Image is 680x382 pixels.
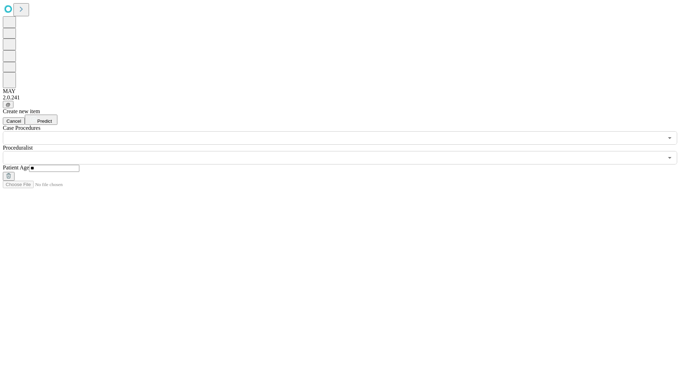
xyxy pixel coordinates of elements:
span: Scheduled Procedure [3,125,40,131]
button: Open [665,133,675,143]
button: Cancel [3,117,25,125]
button: Open [665,153,675,163]
span: Patient Age [3,164,29,170]
div: 2.0.241 [3,94,677,101]
span: Predict [37,118,52,124]
span: Create new item [3,108,40,114]
span: Cancel [6,118,21,124]
span: @ [6,102,11,107]
div: MAY [3,88,677,94]
span: Proceduralist [3,145,33,151]
button: Predict [25,115,57,125]
button: @ [3,101,13,108]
